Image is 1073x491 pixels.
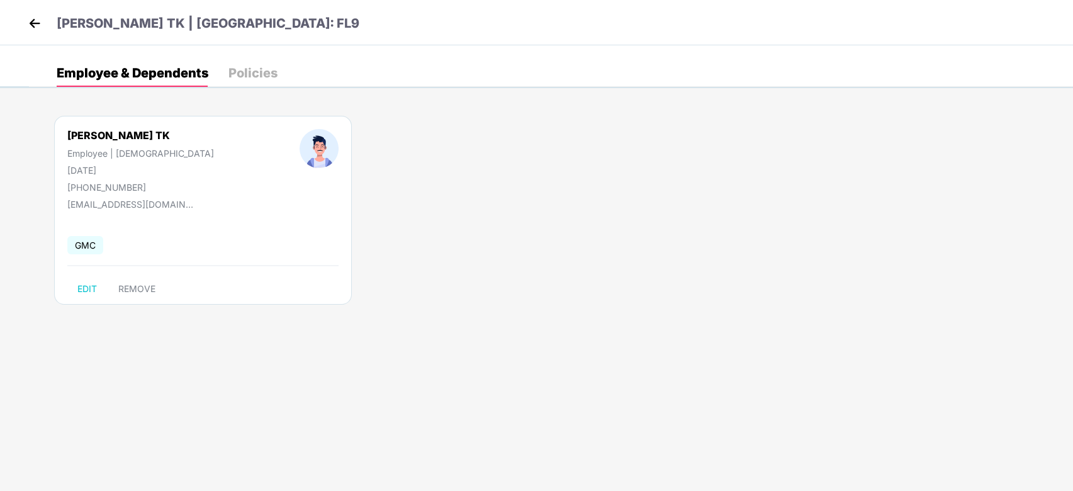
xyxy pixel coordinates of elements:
[67,129,214,142] div: [PERSON_NAME] TK
[67,182,214,193] div: [PHONE_NUMBER]
[108,279,166,299] button: REMOVE
[67,236,103,254] span: GMC
[67,148,214,159] div: Employee | [DEMOGRAPHIC_DATA]
[228,67,278,79] div: Policies
[67,165,214,176] div: [DATE]
[67,279,107,299] button: EDIT
[57,14,359,33] p: [PERSON_NAME] TK | [GEOGRAPHIC_DATA]: FL9
[25,14,44,33] img: back
[77,284,97,294] span: EDIT
[300,129,339,168] img: profileImage
[118,284,155,294] span: REMOVE
[57,67,208,79] div: Employee & Dependents
[67,199,193,210] div: [EMAIL_ADDRESS][DOMAIN_NAME]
